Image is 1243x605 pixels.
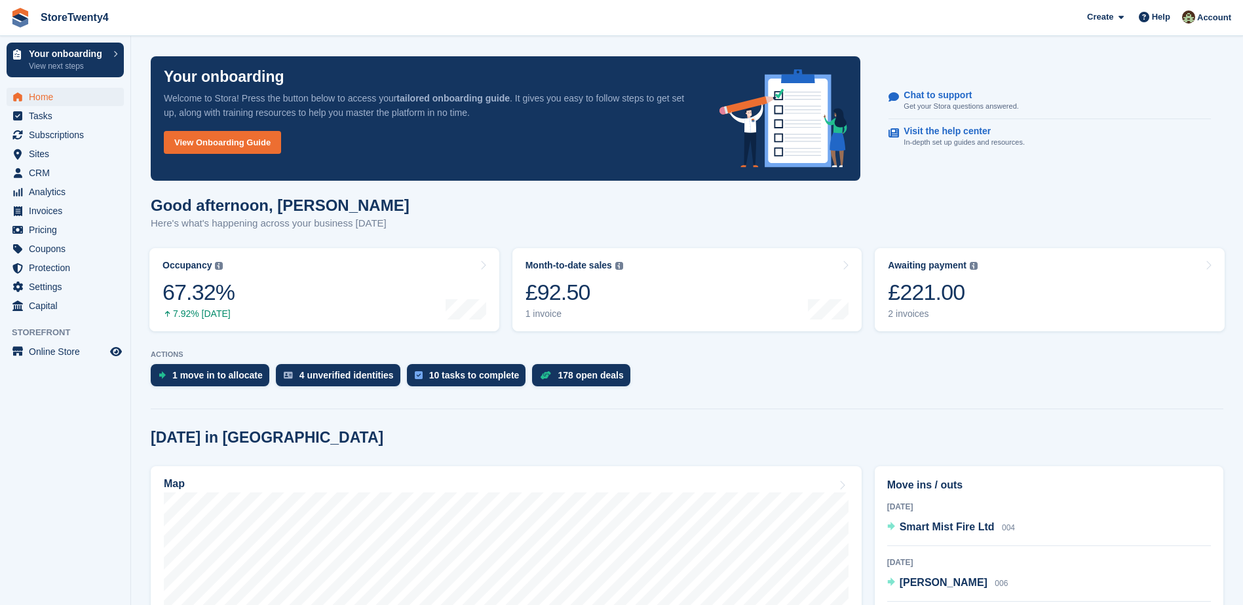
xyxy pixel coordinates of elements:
[888,260,966,271] div: Awaiting payment
[29,107,107,125] span: Tasks
[29,164,107,182] span: CRM
[970,262,978,270] img: icon-info-grey-7440780725fd019a000dd9b08b2336e03edf1995a4989e88bcd33f0948082b44.svg
[29,278,107,296] span: Settings
[7,107,124,125] a: menu
[151,196,410,214] h1: Good afternoon, [PERSON_NAME]
[29,126,107,144] span: Subscriptions
[1182,10,1195,24] img: Lee Hanlon
[29,240,107,258] span: Coupons
[29,221,107,239] span: Pricing
[396,93,510,103] strong: tailored onboarding guide
[904,90,1008,101] p: Chat to support
[407,364,533,393] a: 10 tasks to complete
[887,557,1211,568] div: [DATE]
[151,429,383,447] h2: [DATE] in [GEOGRAPHIC_DATA]
[7,164,124,182] a: menu
[558,370,623,380] div: 178 open deals
[1002,523,1015,532] span: 004
[900,577,987,588] span: [PERSON_NAME]
[7,221,124,239] a: menu
[151,364,276,393] a: 1 move in to allocate
[215,262,223,270] img: icon-info-grey-7440780725fd019a000dd9b08b2336e03edf1995a4989e88bcd33f0948082b44.svg
[164,69,284,84] p: Your onboarding
[7,202,124,220] a: menu
[7,297,124,315] a: menu
[149,248,499,331] a: Occupancy 67.32% 7.92% [DATE]
[887,575,1008,592] a: [PERSON_NAME] 006
[887,501,1211,513] div: [DATE]
[7,342,124,361] a: menu
[7,259,124,277] a: menu
[29,88,107,106] span: Home
[12,326,130,339] span: Storefront
[540,371,551,380] img: deal-1b604bf984904fb50ccaf53a9ad4b4a5d6e5aea283cecdc64d6e3604feb123c2.svg
[35,7,114,28] a: StoreTwenty4
[532,364,636,393] a: 178 open deals
[1087,10,1113,24] span: Create
[7,145,124,163] a: menu
[29,297,107,315] span: Capital
[159,371,166,379] img: move_ins_to_allocate_icon-fdf77a2bb77ea45bf5b3d319d69a93e2d87916cf1d5bf7949dd705db3b84f3ca.svg
[164,478,185,490] h2: Map
[526,308,623,320] div: 1 invoice
[887,477,1211,493] h2: Move ins / outs
[904,137,1025,148] p: In-depth set up guides and resources.
[163,308,235,320] div: 7.92% [DATE]
[512,248,862,331] a: Month-to-date sales £92.50 1 invoice
[875,248,1225,331] a: Awaiting payment £221.00 2 invoices
[29,202,107,220] span: Invoices
[889,83,1211,119] a: Chat to support Get your Stora questions answered.
[29,145,107,163] span: Sites
[299,370,394,380] div: 4 unverified identities
[904,126,1014,137] p: Visit the help center
[29,259,107,277] span: Protection
[526,279,623,306] div: £92.50
[888,279,978,306] div: £221.00
[615,262,623,270] img: icon-info-grey-7440780725fd019a000dd9b08b2336e03edf1995a4989e88bcd33f0948082b44.svg
[888,308,978,320] div: 2 invoices
[995,579,1008,588] span: 006
[429,370,520,380] div: 10 tasks to complete
[29,183,107,201] span: Analytics
[526,260,612,271] div: Month-to-date sales
[1197,11,1231,24] span: Account
[7,88,124,106] a: menu
[7,126,124,144] a: menu
[164,131,281,154] a: View Onboarding Guide
[1152,10,1170,24] span: Help
[889,119,1211,155] a: Visit the help center In-depth set up guides and resources.
[10,8,30,27] img: stora-icon-8386f47178a22dfd0bd8f6a31ec36ba5ce8667c1dd55bd0f319d3a0aa187defe.svg
[415,371,423,379] img: task-75834270c22a3079a89374b754ae025e5fb1db73e45f91037f5363f120a921f8.svg
[29,342,107,361] span: Online Store
[904,101,1018,112] p: Get your Stora questions answered.
[719,69,848,168] img: onboarding-info-6c161a55d2c0e0a8cae90662b2fe09162a5109e8cc188191df67fb4f79e88e88.svg
[7,43,124,77] a: Your onboarding View next steps
[108,344,124,359] a: Preview store
[151,216,410,231] p: Here's what's happening across your business [DATE]
[887,519,1015,536] a: Smart Mist Fire Ltd 004
[7,278,124,296] a: menu
[29,49,107,58] p: Your onboarding
[7,183,124,201] a: menu
[900,521,995,532] span: Smart Mist Fire Ltd
[151,350,1223,359] p: ACTIONS
[172,370,263,380] div: 1 move in to allocate
[276,364,407,393] a: 4 unverified identities
[7,240,124,258] a: menu
[29,60,107,72] p: View next steps
[163,279,235,306] div: 67.32%
[284,371,293,379] img: verify_identity-adf6edd0f0f0b5bbfe63781bf79b02c33cf7c696d77639b501bdc392416b5a36.svg
[163,260,212,271] div: Occupancy
[164,91,698,120] p: Welcome to Stora! Press the button below to access your . It gives you easy to follow steps to ge...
